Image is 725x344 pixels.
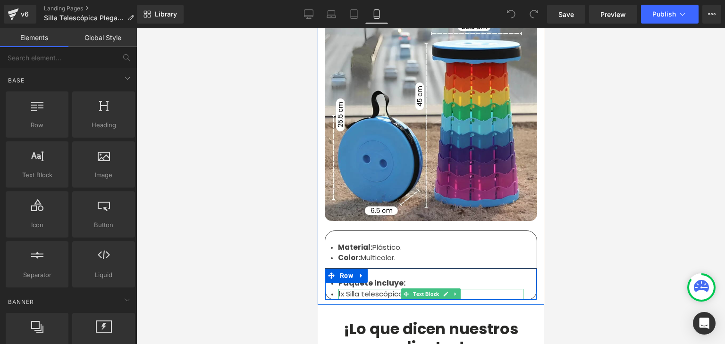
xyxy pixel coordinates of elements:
[20,224,43,234] strong: Color:
[502,5,521,24] button: Undo
[44,14,124,22] span: Silla Telescópica Plegable
[652,10,676,18] span: Publish
[589,5,637,24] a: Preview
[365,5,388,24] a: Mobile
[68,28,137,47] a: Global Style
[8,220,66,230] span: Icon
[7,76,25,85] span: Base
[20,224,199,235] li: Multicolor.
[8,120,66,130] span: Row
[93,260,123,271] span: Text Block
[600,9,626,19] span: Preview
[20,240,38,254] span: Row
[558,9,574,19] span: Save
[75,270,132,280] span: Liquid
[55,214,83,224] span: Plástico
[83,214,84,224] span: .
[75,220,132,230] span: Button
[38,240,50,254] a: Expand / Collapse
[7,297,35,306] span: Banner
[641,5,699,24] button: Publish
[8,170,66,180] span: Text Block
[44,5,142,12] a: Landing Pages
[137,5,184,24] a: New Library
[155,10,177,18] span: Library
[20,214,55,224] strong: Material:
[524,5,543,24] button: Redo
[8,270,66,280] span: Separator
[297,5,320,24] a: Desktop
[320,5,343,24] a: Laptop
[343,5,365,24] a: Tablet
[75,170,132,180] span: Image
[21,249,88,260] b: Paquete incluye:
[702,5,721,24] button: More
[75,120,132,130] span: Heading
[133,260,143,271] a: Expand / Collapse
[19,8,31,20] div: v6
[26,290,201,329] b: ¡Lo que dicen nuestros clientes!
[4,5,36,24] a: v6
[693,312,716,335] div: Open Intercom Messenger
